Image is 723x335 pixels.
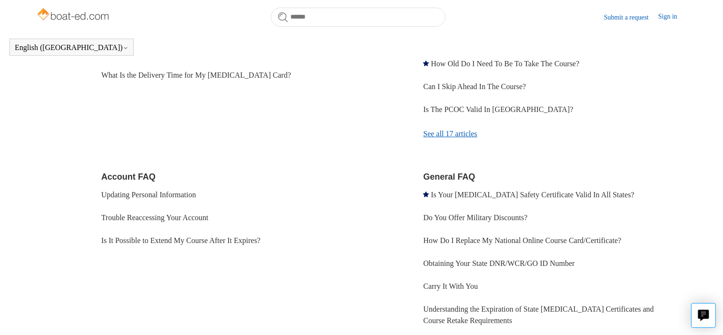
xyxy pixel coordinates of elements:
[36,6,112,25] img: Boat-Ed Help Center home page
[101,172,156,182] a: Account FAQ
[101,191,196,199] a: Updating Personal Information
[101,71,291,79] a: What Is the Delivery Time for My [MEDICAL_DATA] Card?
[691,303,716,328] button: Live chat
[423,259,574,267] a: Obtaining Your State DNR/WCR/GO ID Number
[423,236,621,244] a: How Do I Replace My National Online Course Card/Certificate?
[431,191,634,199] a: Is Your [MEDICAL_DATA] Safety Certificate Valid In All States?
[423,192,429,197] svg: Promoted article
[423,105,573,113] a: Is The PCOC Valid In [GEOGRAPHIC_DATA]?
[658,11,687,23] a: Sign in
[423,82,526,91] a: Can I Skip Ahead In The Course?
[423,121,687,147] a: See all 17 articles
[101,213,208,222] a: Trouble Reaccessing Your Account
[15,43,129,52] button: English ([GEOGRAPHIC_DATA])
[423,282,478,290] a: Carry It With You
[423,213,527,222] a: Do You Offer Military Discounts?
[423,172,475,182] a: General FAQ
[101,236,261,244] a: Is It Possible to Extend My Course After It Expires?
[431,60,579,68] a: How Old Do I Need To Be To Take The Course?
[271,8,446,27] input: Search
[423,305,654,325] a: Understanding the Expiration of State [MEDICAL_DATA] Certificates and Course Retake Requirements
[423,61,429,66] svg: Promoted article
[604,12,658,22] a: Submit a request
